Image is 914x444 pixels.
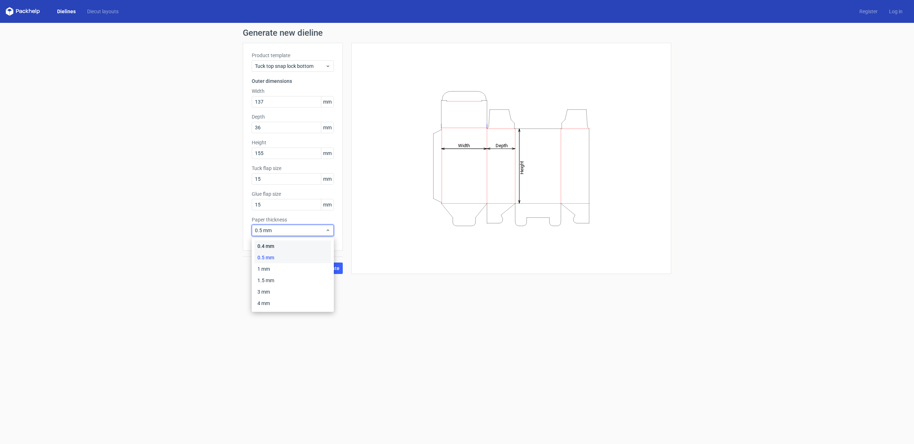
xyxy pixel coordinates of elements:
a: Dielines [51,8,81,15]
span: mm [321,96,333,107]
span: Tuck top snap lock bottom [255,63,325,70]
span: mm [321,122,333,133]
a: Log in [883,8,908,15]
div: 4 mm [255,298,331,309]
tspan: Height [519,161,524,174]
tspan: Width [458,143,470,148]
a: Diecut layouts [81,8,124,15]
h1: Generate new dieline [243,29,671,37]
label: Width [252,88,334,95]
div: 1 mm [255,263,331,275]
span: mm [321,174,333,184]
a: Register [854,8,883,15]
h3: Outer dimensions [252,78,334,85]
label: Paper thickness [252,216,334,223]
label: Product template [252,52,334,59]
div: 0.5 mm [255,252,331,263]
label: Depth [252,113,334,120]
tspan: Depth [496,143,508,148]
label: Glue flap size [252,190,334,198]
span: 0.5 mm [255,227,325,234]
div: 0.4 mm [255,240,331,252]
div: 1.5 mm [255,275,331,286]
span: mm [321,199,333,210]
label: Tuck flap size [252,165,334,172]
div: 3 mm [255,286,331,298]
label: Height [252,139,334,146]
span: mm [321,148,333,159]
